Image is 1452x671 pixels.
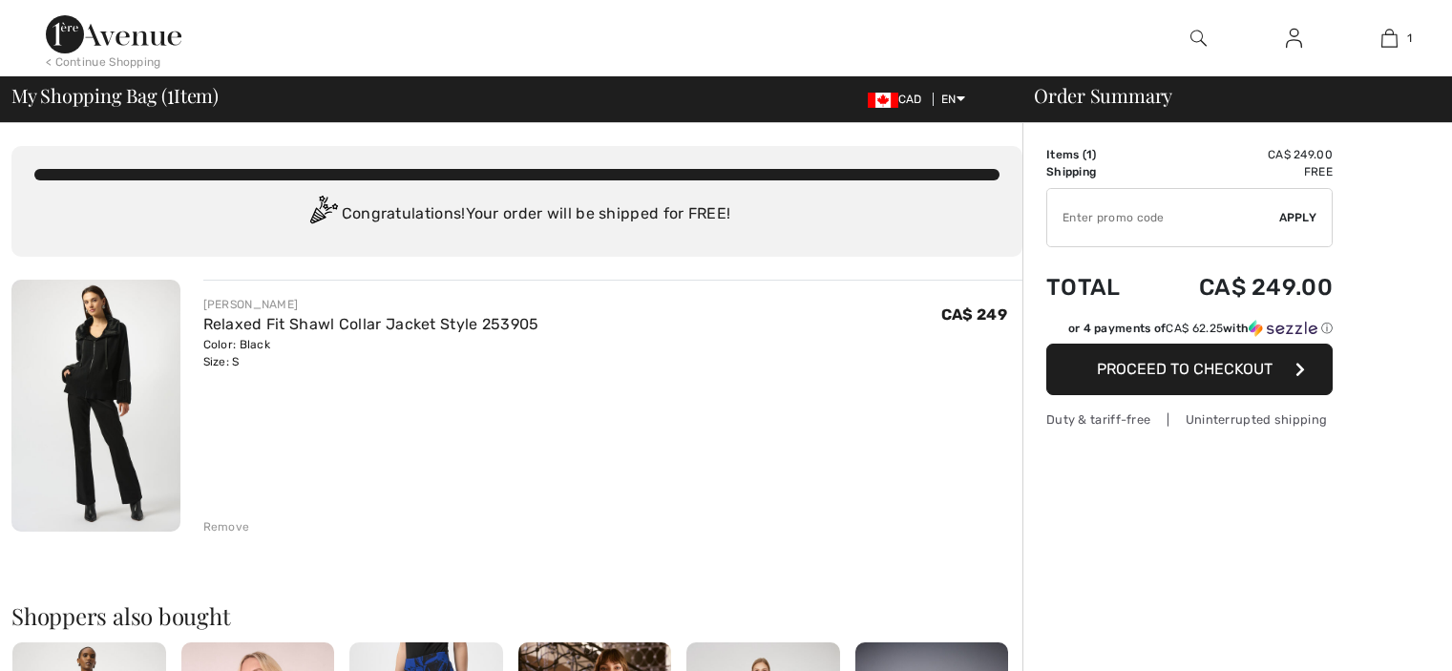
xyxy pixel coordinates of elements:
div: or 4 payments ofCA$ 62.25withSezzle Click to learn more about Sezzle [1046,320,1333,344]
td: Items ( ) [1046,146,1148,163]
span: CA$ 62.25 [1166,322,1223,335]
span: Apply [1279,209,1317,226]
input: Promo code [1047,189,1279,246]
img: search the website [1190,27,1207,50]
img: My Info [1286,27,1302,50]
td: CA$ 249.00 [1148,255,1333,320]
span: Proceed to Checkout [1097,360,1273,378]
div: Color: Black Size: S [203,336,539,370]
img: 1ère Avenue [46,15,181,53]
div: Remove [203,518,250,535]
span: 1 [1086,148,1092,161]
img: Sezzle [1249,320,1317,337]
span: My Shopping Bag ( Item) [11,86,219,105]
a: Relaxed Fit Shawl Collar Jacket Style 253905 [203,315,539,333]
td: Total [1046,255,1148,320]
img: Relaxed Fit Shawl Collar Jacket Style 253905 [11,280,180,532]
div: < Continue Shopping [46,53,161,71]
div: [PERSON_NAME] [203,296,539,313]
img: Congratulation2.svg [304,196,342,234]
span: EN [941,93,965,106]
h2: Shoppers also bought [11,604,1022,627]
td: CA$ 249.00 [1148,146,1333,163]
div: or 4 payments of with [1068,320,1333,337]
a: Sign In [1271,27,1317,51]
div: Congratulations! Your order will be shipped for FREE! [34,196,1000,234]
button: Proceed to Checkout [1046,344,1333,395]
img: My Bag [1381,27,1398,50]
span: 1 [1407,30,1412,47]
a: 1 [1342,27,1436,50]
div: Duty & tariff-free | Uninterrupted shipping [1046,410,1333,429]
span: CA$ 249 [941,305,1007,324]
div: Order Summary [1011,86,1441,105]
span: 1 [167,81,174,106]
img: Canadian Dollar [868,93,898,108]
td: Free [1148,163,1333,180]
span: CAD [868,93,930,106]
td: Shipping [1046,163,1148,180]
